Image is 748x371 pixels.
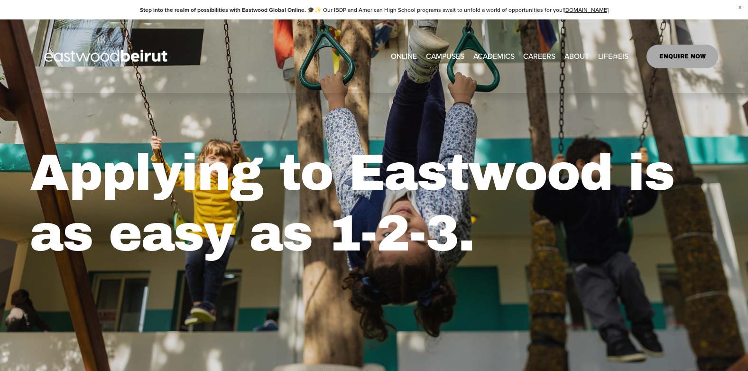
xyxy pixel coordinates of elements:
a: [DOMAIN_NAME] [564,6,609,14]
a: folder dropdown [598,49,628,64]
a: folder dropdown [473,49,515,64]
a: ONLINE [391,49,417,64]
img: EastwoodIS Global Site [30,32,185,81]
a: CAREERS [523,49,555,64]
a: ENQUIRE NOW [646,45,718,68]
span: ABOUT [564,49,589,63]
span: LIFE@EIS [598,49,628,63]
a: folder dropdown [426,49,464,64]
a: folder dropdown [564,49,589,64]
span: CAMPUSES [426,49,464,63]
h1: Applying to Eastwood is as easy as 1-2-3. [30,143,718,264]
span: ACADEMICS [473,49,515,63]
